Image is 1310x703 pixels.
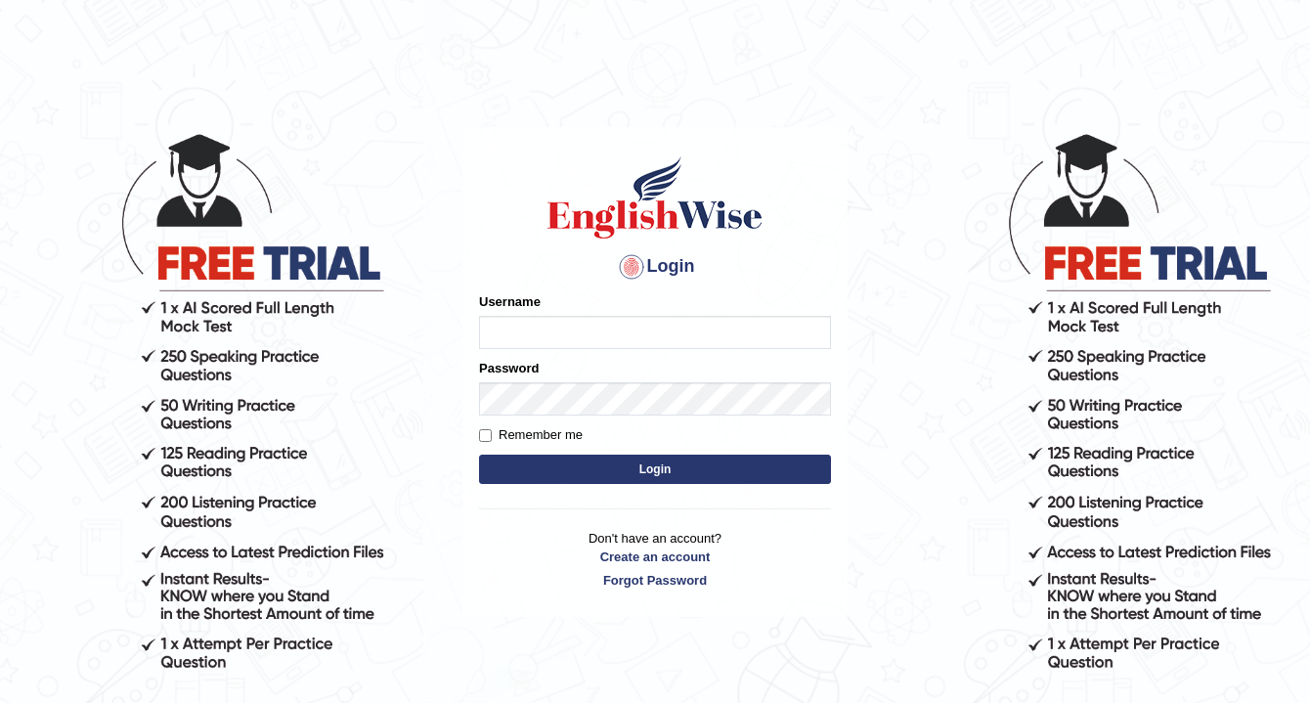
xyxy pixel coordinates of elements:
[479,425,583,445] label: Remember me
[544,154,766,242] img: Logo of English Wise sign in for intelligent practice with AI
[479,292,541,311] label: Username
[479,359,539,377] label: Password
[479,251,831,283] h4: Login
[479,548,831,566] a: Create an account
[479,455,831,484] button: Login
[479,571,831,590] a: Forgot Password
[479,429,492,442] input: Remember me
[479,529,831,590] p: Don't have an account?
